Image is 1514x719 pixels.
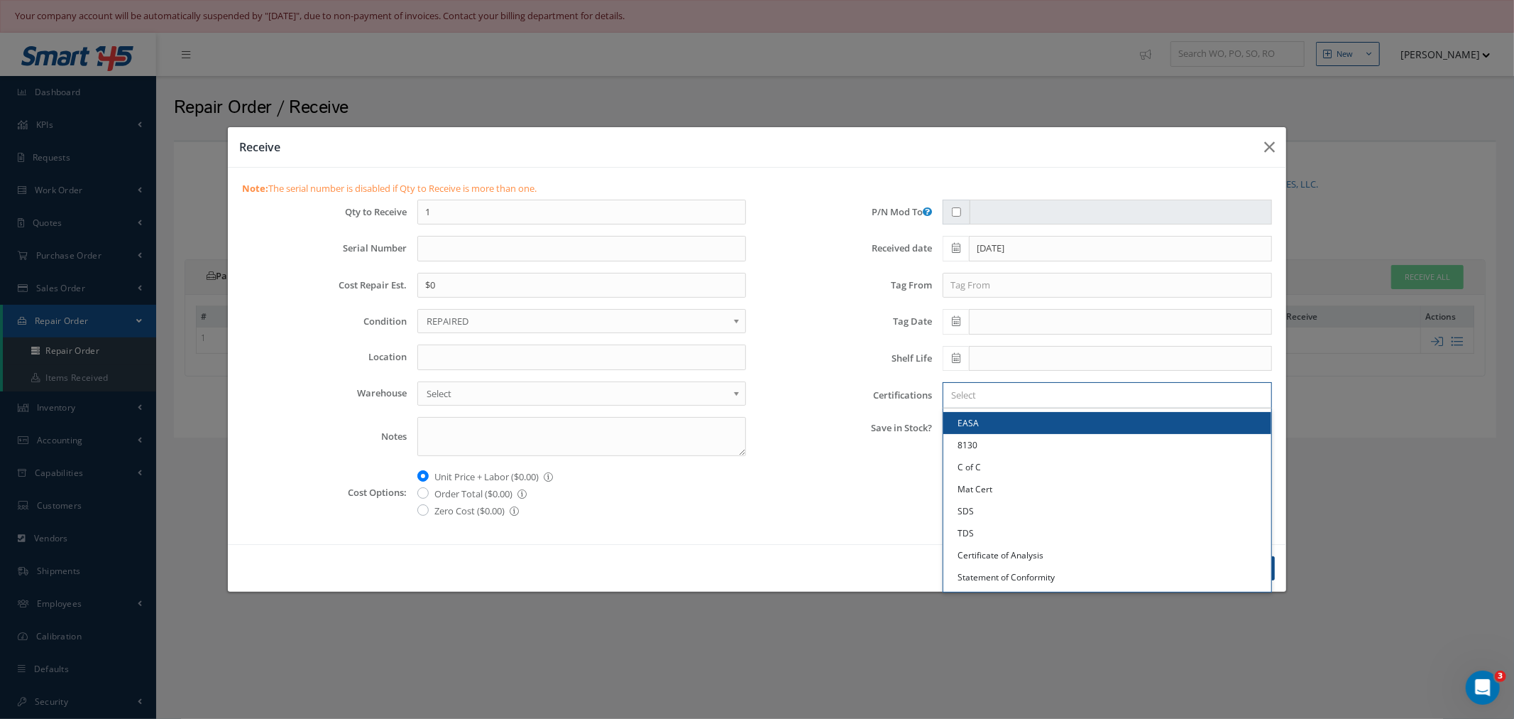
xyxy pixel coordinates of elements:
[945,388,1263,403] input: Search for option
[943,478,1271,500] a: Mat Cert
[427,313,728,330] span: REPAIRED
[239,139,1253,156] h3: Receive
[231,316,407,327] label: Condition
[757,316,933,327] label: Tag Date
[943,434,1271,456] a: 8130
[757,353,933,364] label: Shelf Life
[943,273,1272,298] input: Tag From
[231,280,407,291] label: Cost Repair Est.
[427,385,728,402] span: Select
[943,522,1271,544] a: TDS
[434,502,519,519] label: Zero Cost ($0.00)
[757,390,933,401] label: Certifications
[757,243,933,254] label: Received date
[434,467,553,485] label: Unit Price + Labor ($0.00)
[757,280,933,291] label: Tag From
[231,352,407,362] label: Location
[231,207,407,217] label: Qty to Receive
[1495,671,1506,682] span: 3
[434,485,527,502] label: Order Total ($0.00)
[231,431,407,442] label: Notes
[231,243,407,254] label: Serial Number
[757,423,933,433] label: Save in Stock?
[242,182,1272,196] div: The serial number is disabled if Qty to Receive is more than one.
[943,566,1271,588] a: Statement of Conformity
[943,500,1271,522] a: SDS
[943,412,1271,434] a: EASA
[231,487,407,498] label: Cost Options:
[923,207,932,217] i: This part number will be the one used for the alternate PN to receive.
[757,207,933,217] label: P/N Mod To
[1466,671,1500,705] iframe: Intercom live chat
[231,388,407,399] label: Warehouse
[943,456,1271,478] a: C of C
[242,182,268,195] strong: Note:
[943,544,1271,566] a: Certificate of Analysis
